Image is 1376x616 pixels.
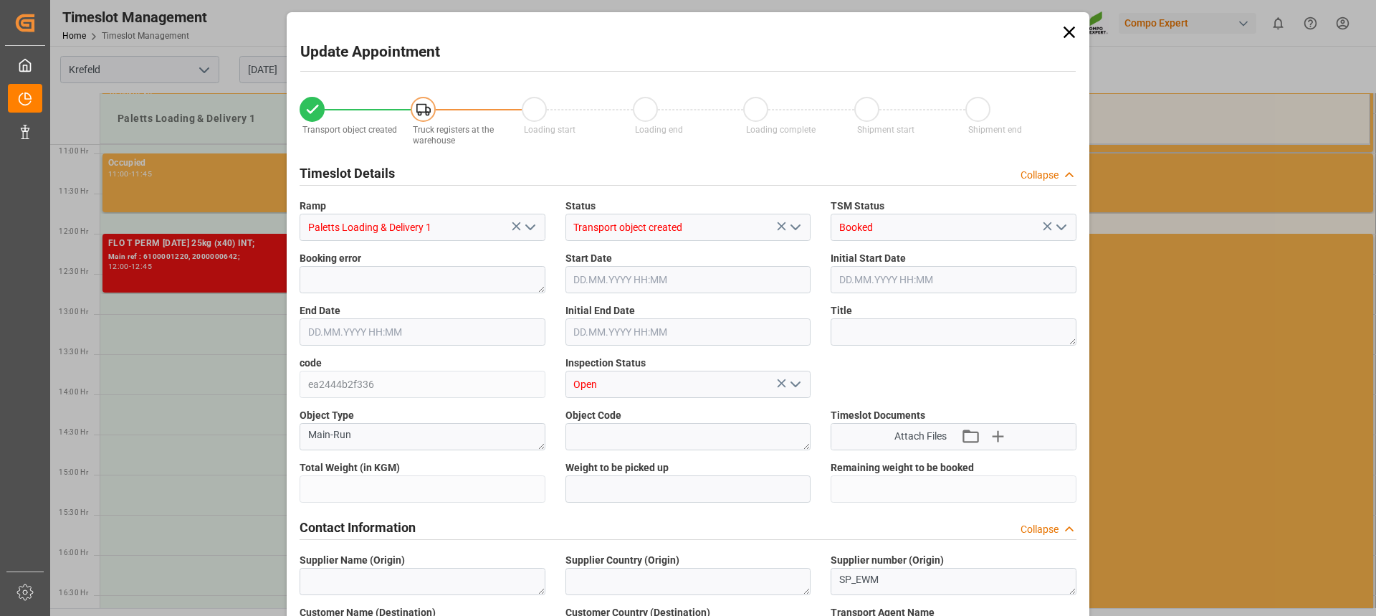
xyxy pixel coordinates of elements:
h2: Timeslot Details [300,164,395,183]
span: Loading complete [746,125,816,135]
div: Collapse [1021,168,1059,183]
button: open menu [784,374,806,396]
button: open menu [1049,217,1071,239]
span: Object Code [565,408,621,423]
input: DD.MM.YYYY HH:MM [565,318,811,346]
span: Title [831,303,852,318]
span: Supplier Country (Origin) [565,553,679,568]
span: TSM Status [831,199,884,214]
h2: Update Appointment [300,41,440,64]
span: Transport object created [302,125,397,135]
span: Loading end [635,125,683,135]
span: Shipment start [857,125,914,135]
span: code [300,356,322,371]
span: Object Type [300,408,354,423]
span: Initial End Date [565,303,635,318]
span: Weight to be picked up [565,460,669,475]
span: End Date [300,303,340,318]
span: Total Weight (in KGM) [300,460,400,475]
textarea: SP_EWM [831,568,1076,595]
span: Timeslot Documents [831,408,925,423]
input: DD.MM.YYYY HH:MM [565,266,811,293]
input: Type to search/select [565,214,811,241]
input: Type to search/select [300,214,545,241]
span: Attach Files [894,429,947,444]
span: Shipment end [968,125,1022,135]
span: Status [565,199,596,214]
span: Booking error [300,251,361,266]
span: Truck registers at the warehouse [413,125,494,146]
button: open menu [784,217,806,239]
span: Loading start [524,125,575,135]
span: Remaining weight to be booked [831,460,974,475]
div: Collapse [1021,522,1059,537]
textarea: Main-Run [300,423,545,450]
button: open menu [518,217,540,239]
span: Start Date [565,251,612,266]
input: DD.MM.YYYY HH:MM [831,266,1076,293]
span: Initial Start Date [831,251,906,266]
span: Supplier Name (Origin) [300,553,405,568]
span: Ramp [300,199,326,214]
h2: Contact Information [300,518,416,537]
input: DD.MM.YYYY HH:MM [300,318,545,346]
span: Supplier number (Origin) [831,553,944,568]
span: Inspection Status [565,356,646,371]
